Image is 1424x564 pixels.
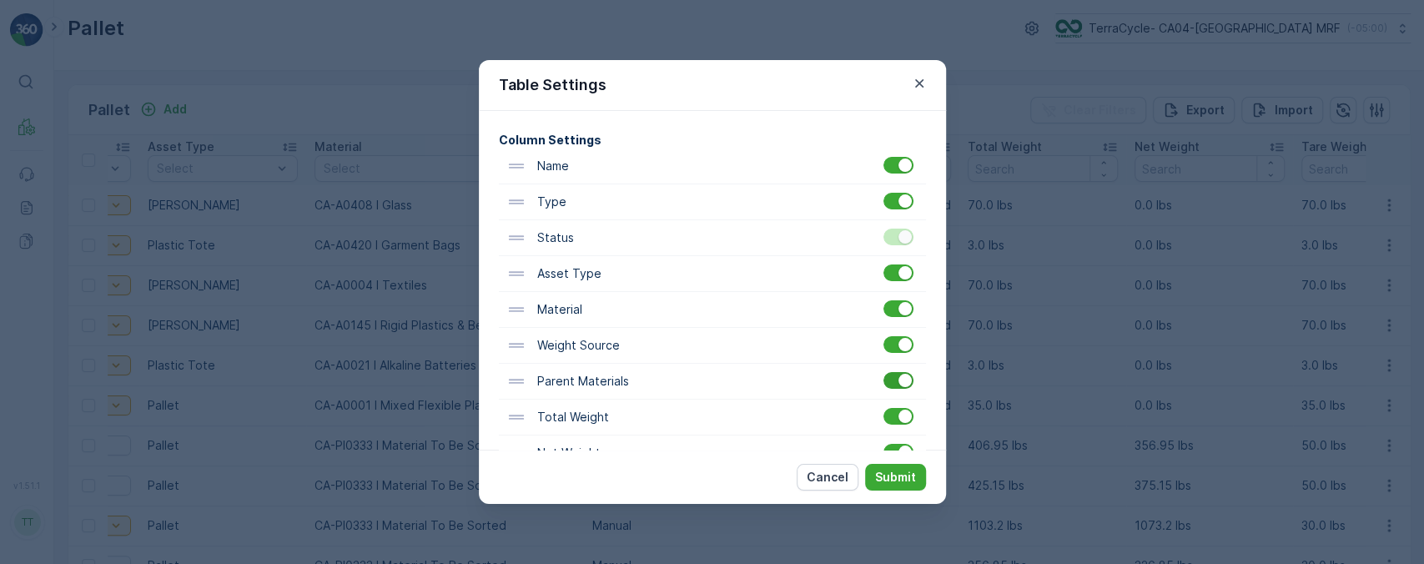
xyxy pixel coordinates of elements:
[499,436,926,471] div: Net Weight
[534,409,609,426] p: Total Weight
[499,364,926,400] div: Parent Materials
[797,464,858,491] button: Cancel
[499,220,926,256] div: Status
[499,131,926,149] h4: Column Settings
[534,337,620,354] p: Weight Source
[499,73,606,97] p: Table Settings
[499,400,926,436] div: Total Weight
[499,184,926,220] div: Type
[534,158,569,174] p: Name
[865,464,926,491] button: Submit
[875,469,916,486] p: Submit
[807,469,848,486] p: Cancel
[534,301,582,318] p: Material
[534,373,629,390] p: Parent Materials
[534,265,601,282] p: Asset Type
[499,149,926,184] div: Name
[499,328,926,364] div: Weight Source
[534,194,566,210] p: Type
[499,256,926,292] div: Asset Type
[534,445,601,461] p: Net Weight
[534,229,574,246] p: Status
[499,292,926,328] div: Material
